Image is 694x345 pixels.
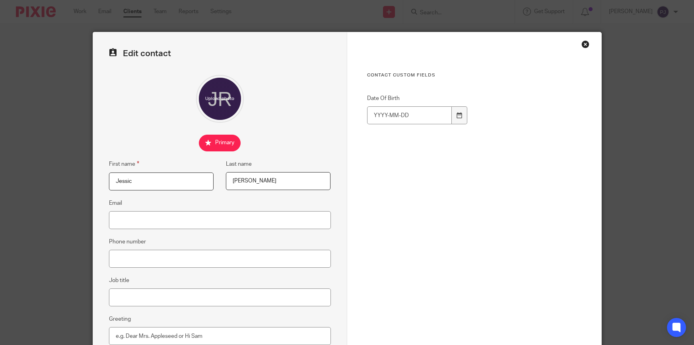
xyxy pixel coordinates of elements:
label: Greeting [109,315,131,323]
label: Phone number [109,238,146,246]
label: Last name [226,160,252,168]
label: First name [109,159,139,169]
div: Close this dialog window [581,40,589,48]
label: Email [109,199,122,207]
h3: Contact Custom fields [367,72,581,78]
label: Date Of Birth [367,94,468,102]
input: YYYY-MM-DD [367,106,452,124]
input: e.g. Dear Mrs. Appleseed or Hi Sam [109,327,331,345]
h2: Edit contact [109,48,331,59]
label: Job title [109,276,129,284]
